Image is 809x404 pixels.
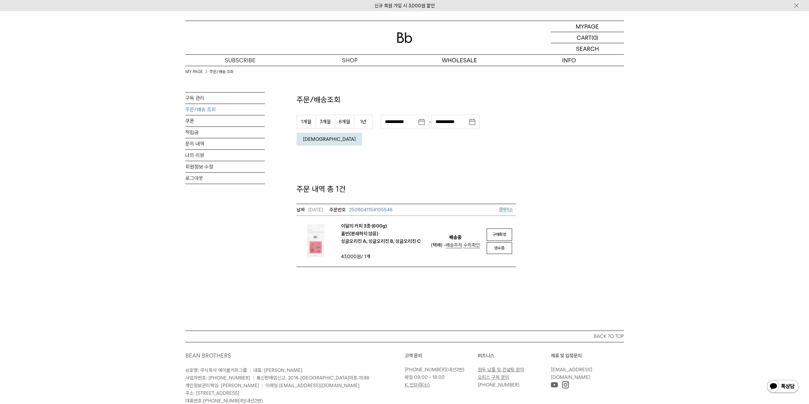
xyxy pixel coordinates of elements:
[514,55,624,66] p: INFO
[253,375,254,381] span: |
[577,32,592,43] p: CART
[405,373,475,381] p: 평일 09:00 - 18:00
[478,367,524,373] a: 원두 납품 및 컨설팅 문의
[449,234,462,241] em: 배송중
[431,241,480,249] div: (택배) -
[551,21,624,32] a: MYPAGE
[405,352,478,359] p: 고객 문의
[185,383,259,388] span: 개인정보관리책임: [PERSON_NAME]
[341,254,361,259] strong: 43,000원
[551,367,592,380] a: [EMAIL_ADDRESS][DOMAIN_NAME]
[551,32,624,43] a: CART (0)
[185,92,265,104] a: 구독 관리
[405,55,514,66] p: WHOLESALE
[297,222,335,260] img: 이달의 커피
[185,138,265,149] a: 문의 내역
[405,366,475,373] p: (내선2번)
[297,115,316,129] button: 1개월
[185,398,263,404] span: 대표번호: (내선2번)
[262,383,263,388] span: |
[185,173,265,184] a: 로그아웃
[185,150,265,161] a: 나의 리뷰
[185,352,231,359] a: BEAN BROTHERS
[478,374,509,380] a: 오피스 구독 문의
[405,382,430,388] a: K. 빈브라더스
[329,206,393,214] a: 2509041154105546
[341,222,421,245] em: 이달의 커피 3종 (600g) 홀빈(분쇄하지 않음) 싱글오리진 A, 싱글오리진 B, 싱글오리진 C
[576,21,599,32] p: MYPAGE
[203,398,245,404] a: [PHONE_NUMBER]
[257,375,369,381] span: 통신판매업신고: 2016-[GEOGRAPHIC_DATA]마포-1598
[295,55,405,66] a: SHOP
[265,383,360,388] span: 이메일:
[478,352,551,359] p: 비즈니스
[341,222,421,245] a: 이달의 커피 3종 (600g)홀빈(분쇄하지 않음)싱글오리진 A, 싱글오리진 B, 싱글오리진 C
[349,207,393,213] span: 2509041154105546
[185,127,265,138] a: 적립금
[185,331,624,342] button: BACK TO TOP
[335,115,354,129] button: 6개월
[297,184,516,195] p: 주문 내역 총 1건
[397,32,412,43] img: 로고
[185,375,250,381] span: 사업자번호: [PHONE_NUMBER]
[576,43,599,54] p: SEARCH
[297,94,516,105] p: 주문/배송조회
[209,69,234,75] a: 주문/배송 조회
[463,242,480,248] a: 수취확인
[185,390,239,396] span: 주소: [STREET_ADDRESS]
[297,133,362,146] button: [DEMOGRAPHIC_DATA]
[492,232,506,237] span: 구매확정
[374,3,435,9] a: 신규 회원 가입 시 3,000원 할인
[766,379,799,394] img: 카카오톡 채널 1:1 채팅 버튼
[551,352,624,359] p: 제휴 및 입점문의
[487,229,512,241] a: 구매확정
[297,206,323,214] em: [DATE]
[185,115,265,127] a: 쿠폰
[592,32,598,43] p: (0)
[381,115,480,129] div: -
[478,382,519,388] a: [PHONE_NUMBER]
[341,253,395,260] td: / 1개
[185,55,295,66] a: SUBSCRIBE
[316,115,335,129] button: 3개월
[185,161,265,172] a: 회원정보 수정
[487,242,512,254] a: 영수증
[185,104,265,115] a: 주문/배송 조회
[354,115,373,129] button: 1년
[279,383,360,388] a: [EMAIL_ADDRESS][DOMAIN_NAME]
[253,367,302,373] span: 대표: [PERSON_NAME]
[250,367,251,373] span: |
[185,367,247,373] span: 상호명: 주식회사 에이블커피그룹
[303,136,356,142] em: [DEMOGRAPHIC_DATA]
[446,242,462,248] a: 배송추적
[185,69,203,75] a: MY PAGE
[499,207,513,212] a: 결제취소
[405,367,446,373] a: [PHONE_NUMBER]
[494,246,504,250] span: 영수증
